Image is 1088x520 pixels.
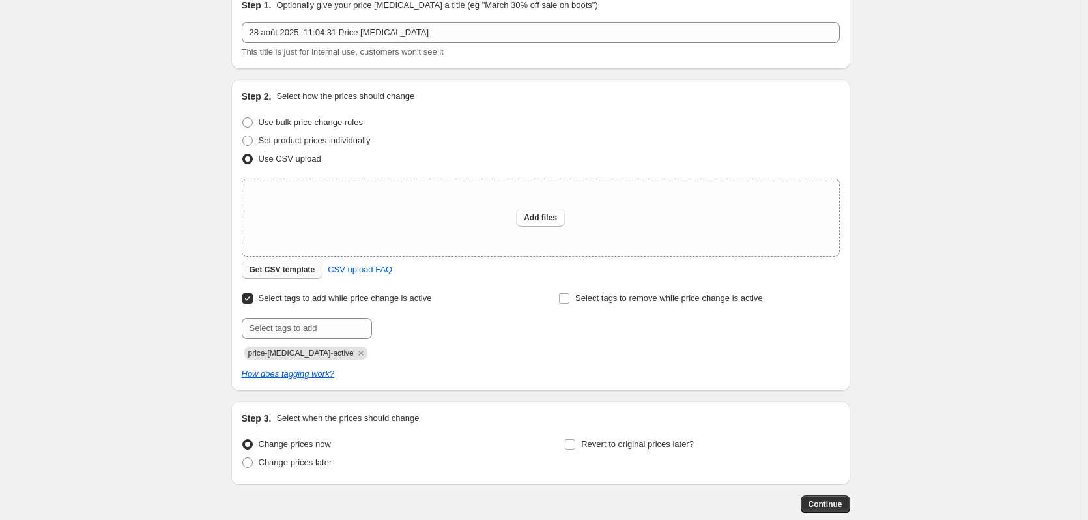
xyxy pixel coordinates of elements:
[355,347,367,359] button: Remove price-change-job-active
[575,293,763,303] span: Select tags to remove while price change is active
[809,499,842,510] span: Continue
[328,263,392,276] span: CSV upload FAQ
[276,90,414,103] p: Select how the prices should change
[242,261,323,279] button: Get CSV template
[242,412,272,425] h2: Step 3.
[248,349,354,358] span: price-change-job-active
[242,90,272,103] h2: Step 2.
[259,457,332,467] span: Change prices later
[801,495,850,513] button: Continue
[259,136,371,145] span: Set product prices individually
[516,209,565,227] button: Add files
[242,22,840,43] input: 30% off holiday sale
[259,154,321,164] span: Use CSV upload
[276,412,419,425] p: Select when the prices should change
[259,293,432,303] span: Select tags to add while price change is active
[524,212,557,223] span: Add files
[320,259,400,280] a: CSV upload FAQ
[581,439,694,449] span: Revert to original prices later?
[242,369,334,379] a: How does tagging work?
[259,439,331,449] span: Change prices now
[242,47,444,57] span: This title is just for internal use, customers won't see it
[250,265,315,275] span: Get CSV template
[242,318,372,339] input: Select tags to add
[259,117,363,127] span: Use bulk price change rules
